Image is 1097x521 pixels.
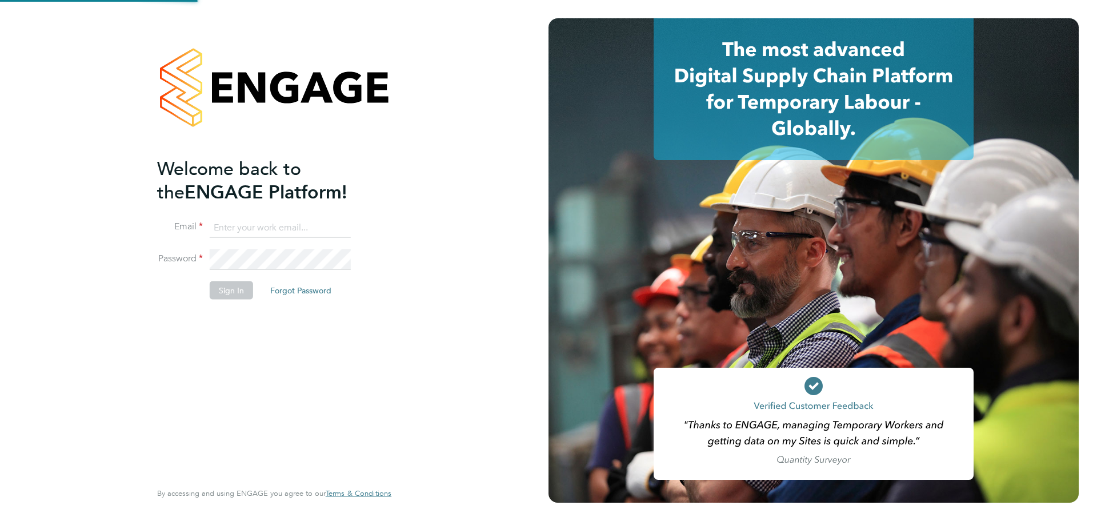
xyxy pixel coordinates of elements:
h2: ENGAGE Platform! [157,157,380,204]
span: Terms & Conditions [326,488,391,498]
label: Email [157,221,203,233]
button: Forgot Password [261,281,341,300]
button: Sign In [210,281,253,300]
span: Welcome back to the [157,157,301,203]
span: By accessing and using ENGAGE you agree to our [157,488,391,498]
label: Password [157,253,203,265]
input: Enter your work email... [210,217,351,238]
a: Terms & Conditions [326,489,391,498]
